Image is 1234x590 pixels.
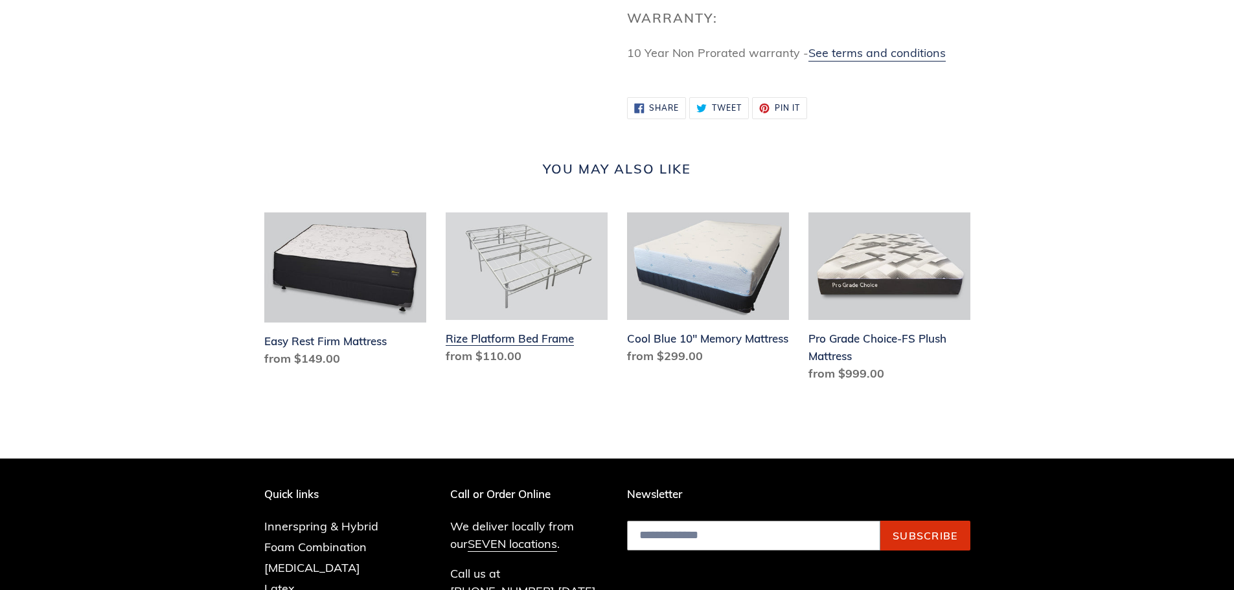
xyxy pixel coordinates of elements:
a: SEVEN locations [468,536,557,552]
p: 10 Year Non Prorated warranty - [627,44,970,62]
a: Foam Combination [264,539,367,554]
h2: You may also like [264,161,970,177]
a: [MEDICAL_DATA] [264,560,360,575]
a: Easy Rest Firm Mattress [264,212,426,373]
input: Email address [627,521,880,550]
span: Tweet [712,104,742,112]
span: Subscribe [893,529,958,542]
a: See terms and conditions [808,45,946,62]
a: Rize Platform Bed Frame [446,212,608,370]
p: Quick links [264,488,398,501]
p: We deliver locally from our . [450,517,608,552]
button: Subscribe [880,521,970,550]
p: Call or Order Online [450,488,608,501]
a: Cool Blue 10" Memory Mattress [627,212,789,370]
a: Innerspring & Hybrid [264,519,378,534]
p: Newsletter [627,488,970,501]
h2: Warranty: [627,10,970,26]
a: Pro Grade Choice-FS Plush Mattress [808,212,970,388]
span: Pin it [775,104,800,112]
span: Share [649,104,679,112]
